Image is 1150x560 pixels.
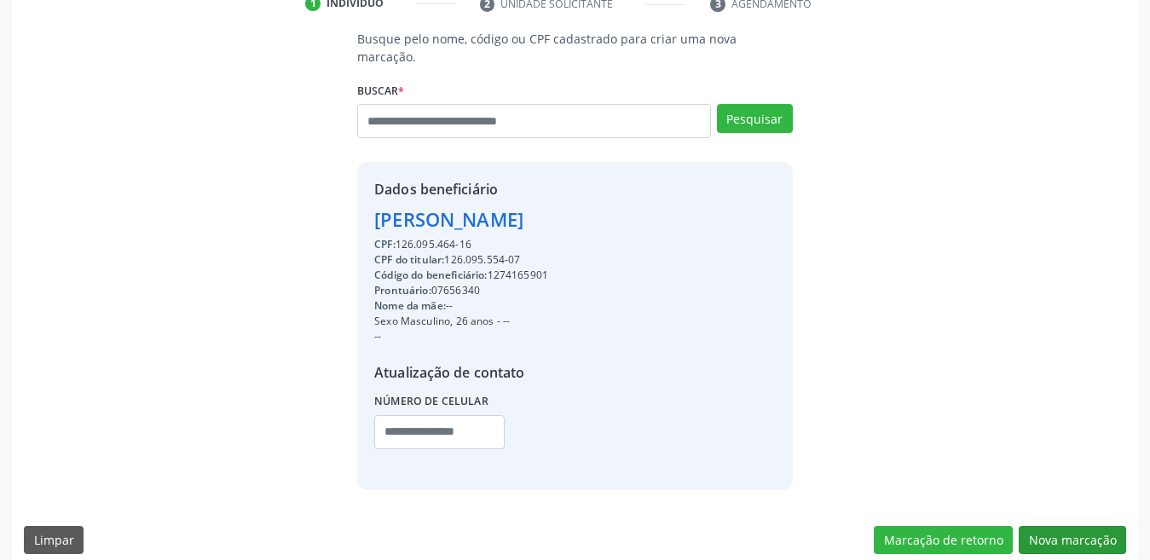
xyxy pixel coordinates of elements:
[374,252,444,267] span: CPF do titular:
[874,526,1013,555] button: Marcação de retorno
[1019,526,1126,555] button: Nova marcação
[374,389,488,415] label: Número de celular
[374,252,548,268] div: 126.095.554-07
[24,526,84,555] button: Limpar
[374,283,431,297] span: Prontuário:
[374,237,548,252] div: 126.095.464-16
[374,329,548,344] div: --
[374,237,396,251] span: CPF:
[717,104,793,133] button: Pesquisar
[374,268,487,282] span: Código do beneficiário:
[374,298,548,314] div: --
[374,179,548,199] div: Dados beneficiário
[357,30,793,66] p: Busque pelo nome, código ou CPF cadastrado para criar uma nova marcação.
[374,283,548,298] div: 07656340
[374,268,548,283] div: 1274165901
[374,362,548,383] div: Atualização de contato
[357,78,404,104] label: Buscar
[374,298,446,313] span: Nome da mãe:
[374,314,548,329] div: Sexo Masculino, 26 anos - --
[374,205,548,234] div: [PERSON_NAME]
